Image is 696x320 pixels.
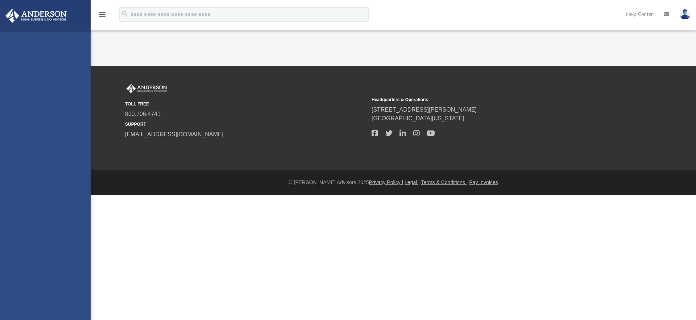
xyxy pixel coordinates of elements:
small: SUPPORT [125,121,366,128]
img: Anderson Advisors Platinum Portal [125,84,169,93]
a: [STREET_ADDRESS][PERSON_NAME] [372,107,477,113]
small: Headquarters & Operations [372,96,613,103]
small: TOLL FREE [125,101,366,107]
a: Legal | [405,179,420,185]
a: menu [98,14,107,19]
a: Terms & Conditions | [421,179,468,185]
img: Anderson Advisors Platinum Portal [3,9,69,23]
a: Pay Invoices [469,179,498,185]
a: [GEOGRAPHIC_DATA][US_STATE] [372,115,464,121]
a: 800.706.4741 [125,111,161,117]
i: search [121,10,129,18]
img: User Pic [680,9,691,20]
div: © [PERSON_NAME] Advisors 2025 [91,179,696,186]
a: [EMAIL_ADDRESS][DOMAIN_NAME] [125,131,223,137]
a: Privacy Policy | [369,179,403,185]
i: menu [98,10,107,19]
